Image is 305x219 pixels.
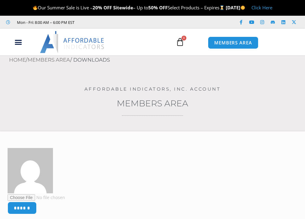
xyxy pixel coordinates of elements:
[113,5,133,11] strong: Sitewide
[167,33,193,51] a: 0
[220,5,224,10] img: ⌛
[84,86,221,92] a: Affordable Indicators, Inc. Account
[241,5,245,10] img: 🌞
[214,40,252,45] span: MEMBERS AREA
[33,5,38,10] img: 🔥
[3,37,34,48] div: Menu Toggle
[9,57,26,63] a: Home
[9,55,305,65] nav: Breadcrumb
[8,148,53,193] img: d479e4d3f6bac4d8a1ebf75c57ef10e7aba03e4da6e9910bbfa99154d95c4a99
[28,57,70,63] a: Members Area
[40,31,105,53] img: LogoAI | Affordable Indicators – NinjaTrader
[208,37,258,49] a: MEMBERS AREA
[148,5,168,11] strong: 50% OFF
[93,5,112,11] strong: 20% OFF
[117,98,188,108] a: Members Area
[15,19,74,26] span: Mon - Fri: 8:00 AM – 6:00 PM EST
[33,5,226,11] span: Our Summer Sale is Live – – Up to Select Products – Expires
[251,5,272,11] a: Click Here
[79,19,170,25] iframe: Customer reviews powered by Trustpilot
[226,5,245,11] strong: [DATE]
[182,36,186,40] span: 0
